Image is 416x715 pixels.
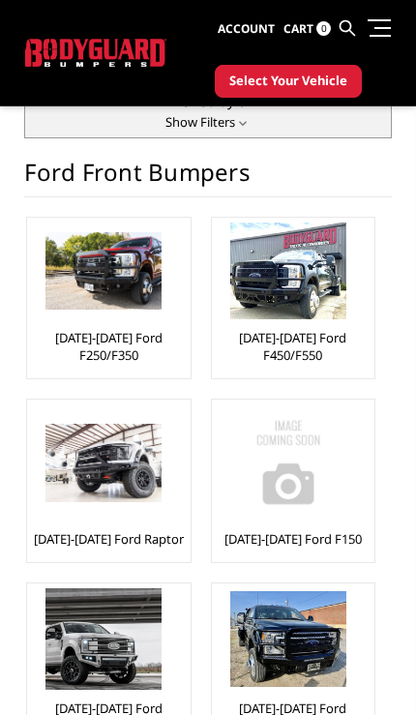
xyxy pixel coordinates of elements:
a: Account [218,4,275,54]
a: [DATE]-[DATE] Ford Raptor [34,530,184,548]
a: [DATE]-[DATE] Ford F450/F550 [217,329,370,364]
img: BODYGUARD BUMPERS [25,39,166,67]
button: Select Your Vehicle [215,65,362,98]
iframe: Chat Widget [319,622,416,715]
h1: Ford Front Bumpers [24,158,391,197]
span: Account [218,20,275,37]
img: No Image [230,404,346,521]
span: Show Filters [165,113,251,133]
a: [DATE]-[DATE] Ford F150 [224,530,362,548]
a: Browse by & Show Filters [24,85,391,138]
a: [DATE]-[DATE] Ford F250/F350 [32,329,185,364]
span: Select Your Vehicle [229,72,347,91]
span: 0 [316,21,331,36]
span: Cart [283,20,313,37]
a: Cart 0 [283,4,331,54]
a: No Image [217,404,370,521]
